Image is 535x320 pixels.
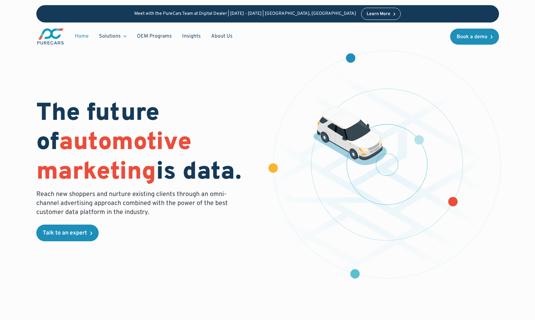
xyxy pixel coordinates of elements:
a: Talk to an expert [36,225,99,241]
a: OEM Programs [132,30,177,42]
a: Insights [177,30,206,42]
div: Book a demo [457,34,487,40]
a: main [36,28,65,45]
div: Solutions [94,30,132,42]
a: Book a demo [450,29,499,45]
p: Reach new shoppers and nurture existing clients through an omni-channel advertising approach comb... [36,190,232,217]
a: About Us [206,30,238,42]
div: Learn More [367,12,390,16]
div: Solutions [99,33,121,40]
img: illustration of a vehicle [313,107,387,165]
img: purecars logo [36,28,65,45]
p: Meet with the PureCars Team at Digital Dealer | [DATE] - [DATE] | [GEOGRAPHIC_DATA], [GEOGRAPHIC_... [134,11,356,17]
h1: The future of is data. [36,99,260,187]
span: automotive marketing [36,128,192,188]
a: Learn More [361,8,401,20]
div: Talk to an expert [43,230,87,236]
a: Home [70,30,94,42]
